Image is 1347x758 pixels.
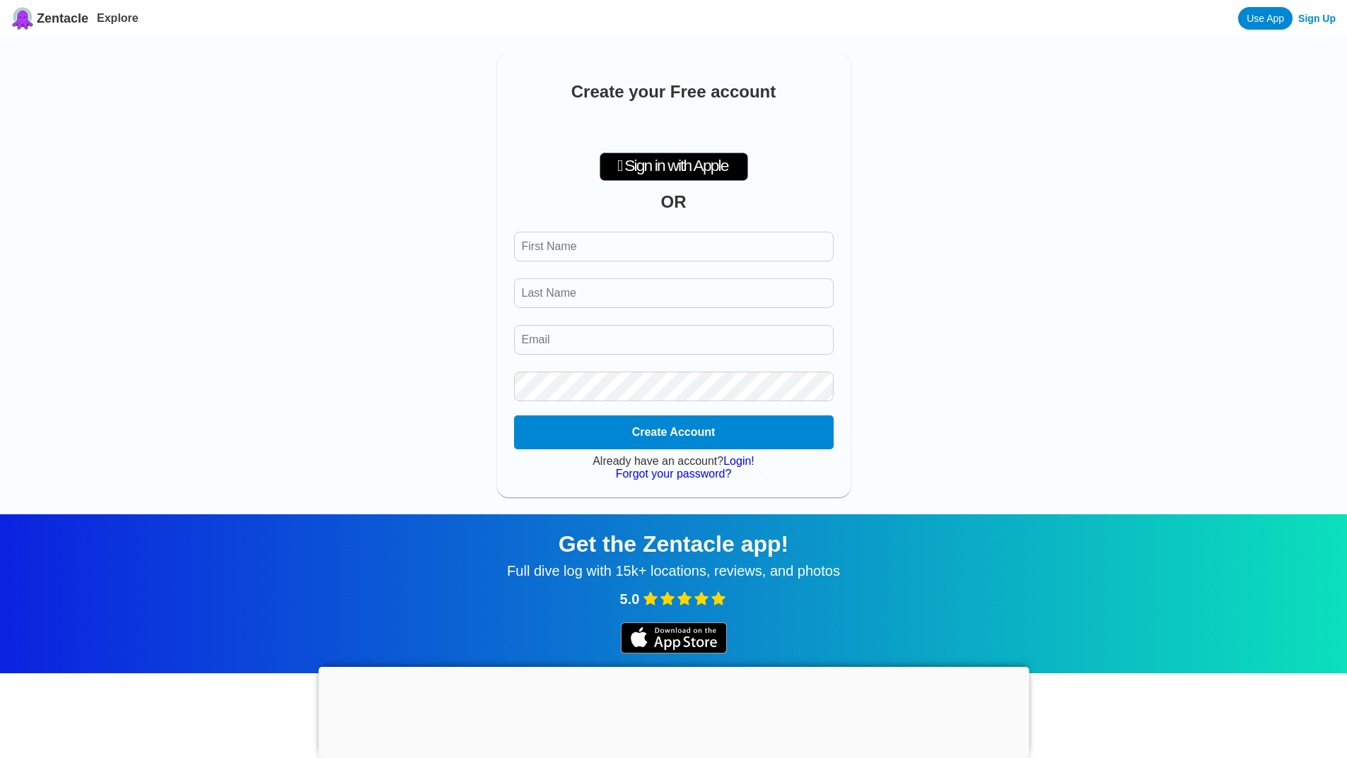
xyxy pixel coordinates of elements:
[1238,7,1293,30] a: Use App
[17,563,1330,579] div: Full dive log with 15k+ locations, reviews, and photos
[620,591,640,608] span: 5.0
[723,455,754,467] a: Login!
[11,7,88,30] a: Zentacle logoZentacle
[514,232,834,261] input: First Name
[318,667,1029,754] iframe: Advertisement
[602,112,745,143] iframe: Sign in with Google Button
[17,531,1330,557] div: Get the Zentacle app!
[514,415,834,449] button: Create Account
[37,11,88,26] span: Zentacle
[621,644,727,656] a: iOS app store
[97,12,139,24] a: Explore
[1298,13,1336,24] a: Sign Up
[616,468,732,480] a: Forgot your password?
[11,7,34,30] img: Zentacle logo
[514,455,834,468] div: Already have an account?
[600,153,748,181] div: Sign in with Apple
[514,82,834,102] h1: Create your Free account
[514,192,834,212] div: OR
[514,278,834,308] input: Last Name
[621,622,727,653] img: iOS app store
[514,325,834,355] input: Email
